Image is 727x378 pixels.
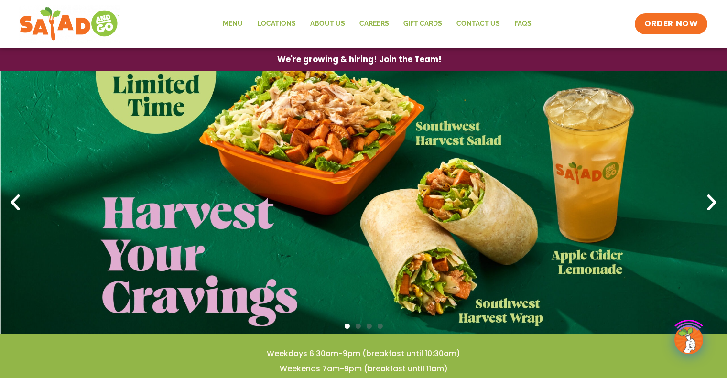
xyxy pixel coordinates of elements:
a: Contact Us [449,13,507,35]
a: FAQs [507,13,539,35]
nav: Menu [216,13,539,35]
a: Careers [352,13,396,35]
span: Go to slide 3 [367,324,372,329]
h4: Weekends 7am-9pm (breakfast until 11am) [19,364,708,374]
div: Previous slide [5,192,26,213]
div: Next slide [701,192,722,213]
a: We're growing & hiring! Join the Team! [263,48,456,71]
h4: Weekdays 6:30am-9pm (breakfast until 10:30am) [19,348,708,359]
a: ORDER NOW [635,13,707,34]
img: new-SAG-logo-768×292 [19,5,120,43]
span: ORDER NOW [644,18,698,30]
span: We're growing & hiring! Join the Team! [277,55,442,64]
span: Go to slide 4 [378,324,383,329]
a: Locations [250,13,303,35]
a: GIFT CARDS [396,13,449,35]
span: Go to slide 2 [356,324,361,329]
a: About Us [303,13,352,35]
span: Go to slide 1 [345,324,350,329]
a: Menu [216,13,250,35]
